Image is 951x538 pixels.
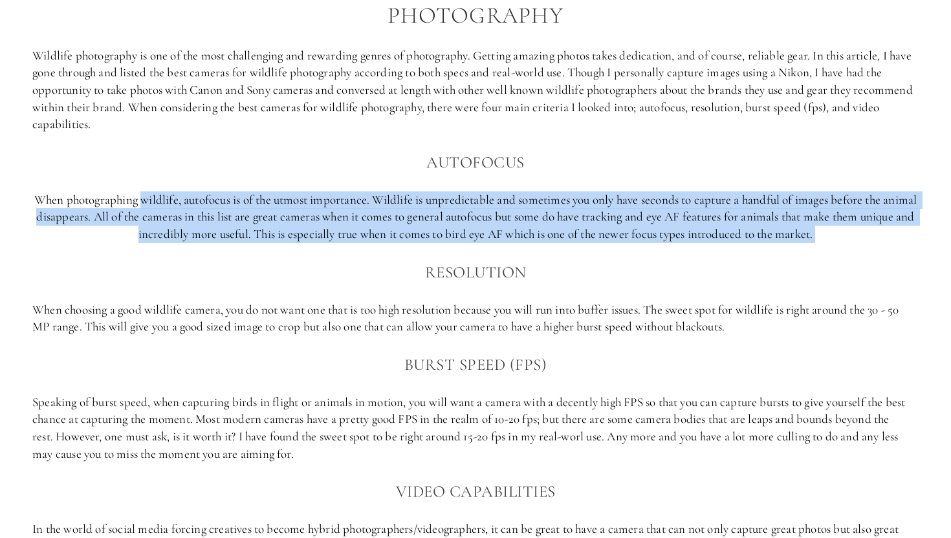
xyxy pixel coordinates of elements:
p: Wildlife photography is one of the most challenging and rewarding genres of photography. Getting ... [32,47,919,133]
h3: Video capabilities [32,479,919,504]
p: When photographing wildlife, autofocus is of the utmost importance. Wildlife is unpredictable and... [32,191,919,243]
h3: Burst Speed (FPS) [32,352,919,378]
p: When choosing a good wildlife camera, you do not want one that is too high resolution because you... [32,301,919,336]
h3: Autofocus [32,149,919,175]
p: Speaking of burst speed, when capturing birds in flight or animals in motion, you will want a cam... [32,394,919,462]
h3: Resolution [32,259,919,285]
